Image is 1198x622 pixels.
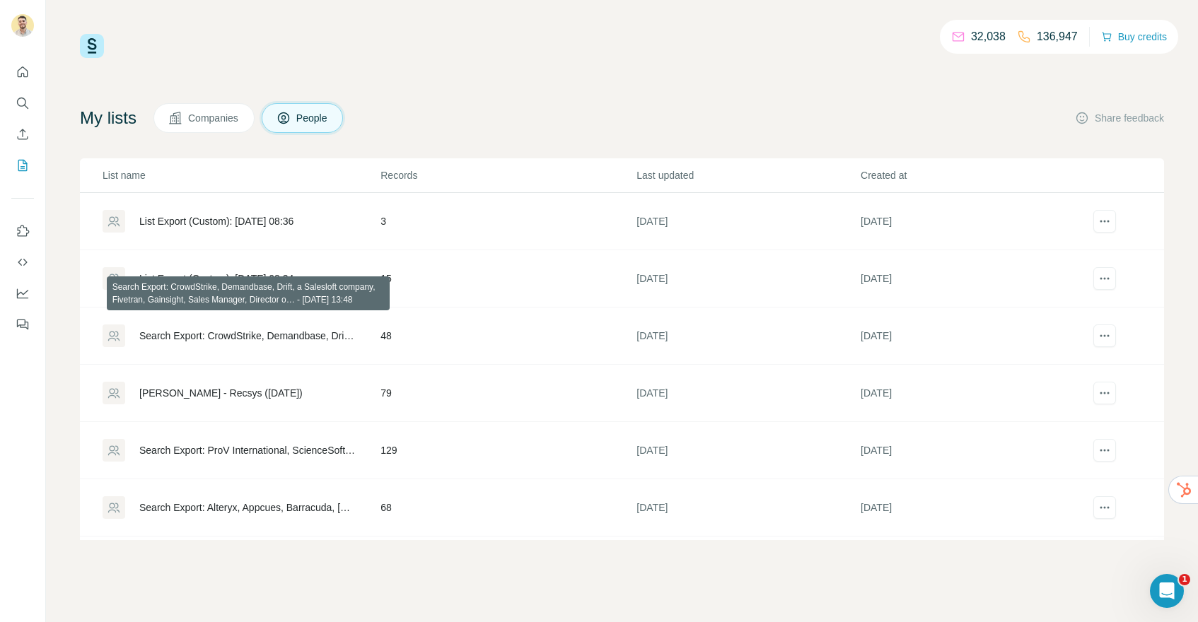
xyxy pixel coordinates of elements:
td: [DATE] [636,193,860,250]
td: [DATE] [860,536,1084,594]
button: Quick start [11,59,34,85]
div: List Export (Custom): [DATE] 08:34 [139,271,293,286]
span: People [296,111,329,125]
button: Feedback [11,312,34,337]
button: Enrich CSV [11,122,34,147]
td: 68 [380,479,636,536]
img: Avatar [11,14,34,37]
td: 15 [380,250,636,307]
iframe: Intercom live chat [1150,574,1184,608]
p: Records [380,168,635,182]
div: Search Export: ProV International, ScienceSoft, Integris, Executech, Ntiva, Inc., OneNeck IT Solu... [139,443,356,457]
div: List Export (Custom): [DATE] 08:36 [139,214,293,228]
button: Dashboard [11,281,34,306]
button: Search [11,90,34,116]
button: Use Surfe on LinkedIn [11,218,34,244]
h4: My lists [80,107,136,129]
button: actions [1093,382,1116,404]
td: [DATE] [860,250,1084,307]
td: [DATE] [636,479,860,536]
td: [DATE] [636,307,860,365]
td: [DATE] [860,307,1084,365]
button: actions [1093,324,1116,347]
button: actions [1093,496,1116,519]
p: 32,038 [971,28,1006,45]
td: 5 [380,536,636,594]
td: [DATE] [636,365,860,422]
td: 3 [380,193,636,250]
img: Surfe Logo [80,34,104,58]
button: actions [1093,210,1116,233]
div: [PERSON_NAME] - Recsys ([DATE]) [139,386,303,400]
div: Search Export: CrowdStrike, Demandbase, Drift, a Salesloft company, Fivetran, Gainsight, Sales Ma... [139,329,356,343]
td: [DATE] [860,479,1084,536]
td: [DATE] [636,250,860,307]
button: Use Surfe API [11,250,34,275]
p: 136,947 [1037,28,1078,45]
button: actions [1093,439,1116,462]
button: Share feedback [1075,111,1164,125]
td: [DATE] [636,536,860,594]
div: Search Export: Alteryx, Appcues, Barracuda, [PERSON_NAME], Sales Manager, Director of Business De... [139,500,356,515]
td: [DATE] [636,422,860,479]
td: 129 [380,422,636,479]
button: Buy credits [1101,27,1167,47]
button: My lists [11,153,34,178]
td: [DATE] [860,193,1084,250]
td: 79 [380,365,636,422]
button: actions [1093,267,1116,290]
p: Created at [861,168,1083,182]
td: 48 [380,307,636,365]
span: 1 [1179,574,1190,585]
p: List name [103,168,379,182]
td: [DATE] [860,365,1084,422]
span: Companies [188,111,240,125]
p: Last updated [636,168,859,182]
td: [DATE] [860,422,1084,479]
